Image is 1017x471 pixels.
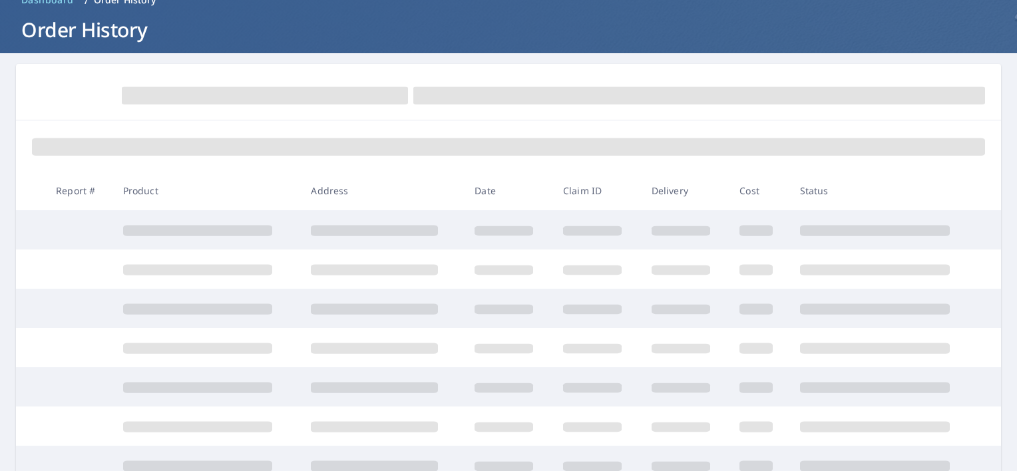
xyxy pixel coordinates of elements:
th: Cost [729,171,789,210]
th: Delivery [641,171,729,210]
th: Claim ID [552,171,641,210]
th: Status [789,171,978,210]
th: Product [112,171,301,210]
th: Report # [45,171,112,210]
th: Date [464,171,552,210]
th: Address [300,171,464,210]
h1: Order History [16,16,1001,43]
